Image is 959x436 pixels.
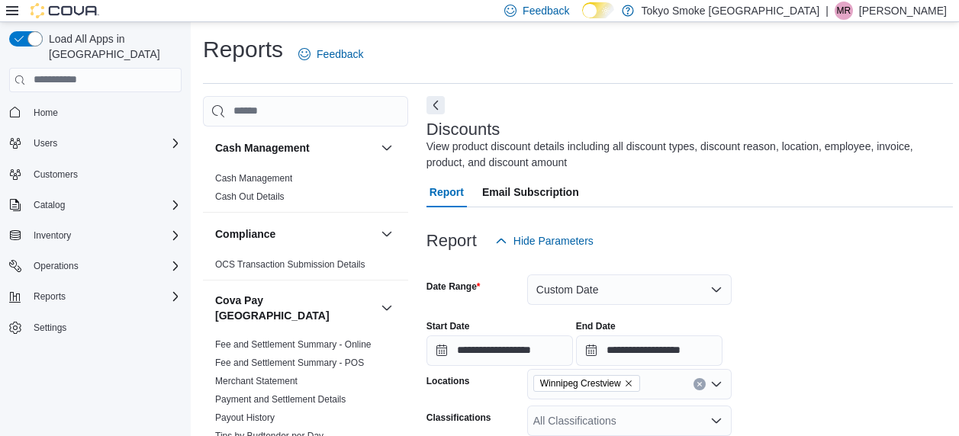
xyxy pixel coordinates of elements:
span: Hide Parameters [513,233,594,248]
button: Users [27,134,63,152]
button: Customers [3,163,188,185]
span: Home [27,103,182,122]
span: Feedback [523,3,569,18]
h3: Discounts [426,120,500,139]
span: Home [34,107,58,119]
nav: Complex example [9,95,182,379]
button: Open list of options [710,378,722,390]
button: Reports [27,287,72,306]
span: Users [34,137,57,149]
input: Dark Mode [582,2,614,18]
button: Home [3,101,188,123]
button: Settings [3,316,188,338]
span: Customers [34,168,78,181]
button: Cova Pay [GEOGRAPHIC_DATA] [378,299,396,317]
a: Home [27,104,64,122]
p: [PERSON_NAME] [859,2,947,20]
button: Cova Pay [GEOGRAPHIC_DATA] [215,293,375,323]
button: Hide Parameters [489,226,600,256]
span: Email Subscription [482,177,579,207]
img: Cova [31,3,99,18]
button: Cash Management [215,140,375,155]
button: Next [426,96,445,114]
button: Reports [3,286,188,307]
span: Cash Management [215,172,292,184]
div: Cash Management [203,169,408,212]
span: Fee and Settlement Summary - POS [215,357,364,369]
span: MR [837,2,851,20]
a: Merchant Statement [215,376,298,386]
input: Press the down key to open a popover containing a calendar. [426,335,573,366]
span: Winnipeg Crestview [540,376,621,391]
span: Users [27,134,182,152]
button: Catalog [27,196,71,214]
button: Catalog [3,194,188,216]
h3: Report [426,232,477,250]
span: Catalog [34,199,65,211]
a: Fee and Settlement Summary - POS [215,357,364,368]
a: Cash Out Details [215,191,285,202]
a: Settings [27,319,72,337]
button: Operations [3,255,188,277]
span: Catalog [27,196,182,214]
div: Mariana Reimer [835,2,853,20]
h3: Cash Management [215,140,310,155]
a: OCS Transaction Submission Details [215,259,365,270]
span: Merchant Statement [215,375,298,387]
label: Locations [426,375,470,387]
span: OCS Transaction Submission Details [215,258,365,271]
h3: Compliance [215,226,275,242]
label: Date Range [426,281,481,293]
span: Operations [34,260,79,272]
button: Operations [27,257,85,275]
a: Cash Management [215,173,292,184]
label: Start Date [426,320,470,332]
h1: Reports [203,34,283,65]
span: Payment and Settlement Details [215,393,346,406]
span: Inventory [27,226,182,245]
span: Customers [27,165,182,184]
span: Settings [27,318,182,337]
input: Press the down key to open a popover containing a calendar. [576,335,722,366]
span: Fee and Settlement Summary - Online [215,338,372,351]
span: Payout History [215,412,275,424]
a: Payout History [215,412,275,423]
button: Open list of options [710,415,722,427]
a: Fee and Settlement Summary - Online [215,339,372,350]
span: Report [430,177,464,207]
p: Tokyo Smoke [GEOGRAPHIC_DATA] [642,2,820,20]
span: Dark Mode [582,18,583,19]
span: Inventory [34,229,71,242]
button: Clear input [694,378,706,390]
span: Reports [27,287,182,306]
button: Users [3,133,188,154]
a: Payment and Settlement Details [215,394,346,405]
span: Feedback [317,46,363,62]
span: Settings [34,322,66,334]
button: Compliance [378,225,396,243]
span: Load All Apps in [GEOGRAPHIC_DATA] [43,31,182,62]
span: Reports [34,290,66,303]
button: Inventory [3,225,188,246]
div: View product discount details including all discount types, discount reason, location, employee, ... [426,139,945,171]
p: | [825,2,829,20]
a: Customers [27,165,84,184]
span: Cash Out Details [215,191,285,203]
label: End Date [576,320,616,332]
button: Custom Date [527,274,732,305]
a: Feedback [292,39,369,69]
label: Classifications [426,412,491,424]
button: Inventory [27,226,77,245]
span: Winnipeg Crestview [533,375,640,392]
button: Compliance [215,226,375,242]
div: Compliance [203,255,408,280]
button: Remove Winnipeg Crestview from selection in this group [624,379,633,388]
button: Cash Management [378,139,396,157]
span: Operations [27,257,182,275]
